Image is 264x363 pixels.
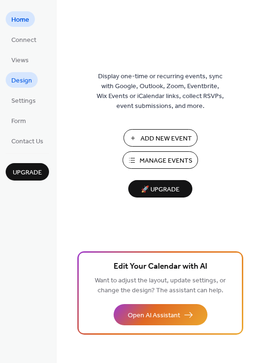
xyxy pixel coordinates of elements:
a: Form [6,113,32,128]
button: Add New Event [124,129,198,147]
span: Form [11,116,26,126]
a: Connect [6,32,42,47]
button: 🚀 Upgrade [128,180,192,198]
a: Views [6,52,34,67]
a: Settings [6,92,41,108]
span: Views [11,56,29,66]
span: Settings [11,96,36,106]
span: Connect [11,35,36,45]
span: Design [11,76,32,86]
span: Contact Us [11,137,43,147]
span: Edit Your Calendar with AI [114,260,207,273]
span: Display one-time or recurring events, sync with Google, Outlook, Zoom, Eventbrite, Wix Events or ... [97,72,224,111]
a: Contact Us [6,133,49,148]
span: Want to adjust the layout, update settings, or change the design? The assistant can help. [95,274,226,297]
span: Manage Events [140,156,192,166]
span: Open AI Assistant [128,311,180,321]
span: Upgrade [13,168,42,178]
span: Add New Event [140,134,192,144]
span: 🚀 Upgrade [134,183,187,196]
a: Design [6,72,38,88]
button: Open AI Assistant [114,304,207,325]
button: Upgrade [6,163,49,181]
button: Manage Events [123,151,198,169]
a: Home [6,11,35,27]
span: Home [11,15,29,25]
